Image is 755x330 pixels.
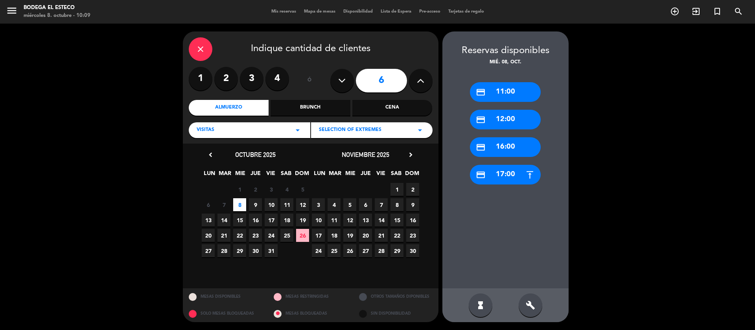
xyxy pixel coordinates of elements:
span: Mapa de mesas [300,9,339,14]
span: 6 [202,198,215,211]
span: 9 [406,198,419,211]
span: 17 [265,214,278,227]
i: menu [6,5,18,17]
span: 2 [249,183,262,196]
span: 25 [280,229,293,242]
span: 17 [312,229,325,242]
span: 21 [217,229,230,242]
span: VIE [374,169,387,182]
i: chevron_left [206,151,215,159]
span: 3 [265,183,278,196]
i: build [526,301,535,310]
div: Indique cantidad de clientes [189,37,433,61]
div: Bodega El Esteco [24,4,90,12]
div: Cena [352,100,432,116]
span: 5 [296,183,309,196]
span: MIE [234,169,247,182]
div: MESAS RESTRINGIDAS [268,288,353,305]
span: 19 [343,229,356,242]
i: credit_card [476,87,486,97]
span: 5 [343,198,356,211]
div: MESAS DISPONIBLES [183,288,268,305]
label: 3 [240,67,263,90]
span: 8 [233,198,246,211]
span: 7 [375,198,388,211]
div: 11:00 [470,82,541,102]
i: turned_in_not [713,7,722,16]
span: 22 [233,229,246,242]
span: 13 [359,214,372,227]
span: 29 [233,244,246,257]
i: exit_to_app [691,7,701,16]
span: Disponibilidad [339,9,377,14]
span: 14 [217,214,230,227]
div: SIN DISPONIBILIDAD [353,305,438,322]
span: 12 [343,214,356,227]
span: DOM [405,169,418,182]
span: 26 [296,229,309,242]
span: 14 [375,214,388,227]
span: MAR [218,169,231,182]
span: Tarjetas de regalo [444,9,488,14]
span: JUE [359,169,372,182]
span: 29 [390,244,403,257]
span: 19 [296,214,309,227]
span: Lista de Espera [377,9,415,14]
i: arrow_drop_down [415,125,425,135]
span: SAB [390,169,403,182]
span: Mis reservas [267,9,300,14]
span: SELECTION OF EXTREMES [319,126,381,134]
i: add_circle_outline [670,7,679,16]
span: 21 [375,229,388,242]
label: 2 [214,67,238,90]
button: menu [6,5,18,19]
span: Pre-acceso [415,9,444,14]
span: 28 [217,244,230,257]
span: 23 [249,229,262,242]
span: JUE [249,169,262,182]
div: Almuerzo [189,100,269,116]
span: 30 [249,244,262,257]
span: 20 [359,229,372,242]
label: 1 [189,67,212,90]
span: MIE [344,169,357,182]
span: 7 [217,198,230,211]
span: LUN [313,169,326,182]
span: 22 [390,229,403,242]
span: 4 [280,183,293,196]
span: 16 [249,214,262,227]
span: 26 [343,244,356,257]
span: 15 [390,214,403,227]
div: ó [297,67,322,94]
div: miércoles 8. octubre - 10:09 [24,12,90,20]
i: close [196,44,205,54]
span: 10 [312,214,325,227]
span: 27 [202,244,215,257]
span: 11 [328,214,341,227]
span: LUN [203,169,216,182]
span: 28 [375,244,388,257]
span: octubre 2025 [235,151,276,159]
label: 4 [265,67,289,90]
span: 11 [280,198,293,211]
i: chevron_right [407,151,415,159]
span: DOM [295,169,308,182]
span: VISITAS [197,126,214,134]
span: SAB [280,169,293,182]
i: arrow_drop_down [293,125,302,135]
span: 2 [406,183,419,196]
div: OTROS TAMAÑOS DIPONIBLES [353,288,438,305]
span: 6 [359,198,372,211]
span: 30 [406,244,419,257]
span: 18 [328,229,341,242]
div: SOLO MESAS BLOQUEADAS [183,305,268,322]
i: search [734,7,743,16]
span: 8 [390,198,403,211]
i: credit_card [476,170,486,180]
span: MAR [328,169,341,182]
i: credit_card [476,115,486,125]
div: mié. 08, oct. [442,59,569,66]
span: 12 [296,198,309,211]
span: 31 [265,244,278,257]
div: 12:00 [470,110,541,129]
